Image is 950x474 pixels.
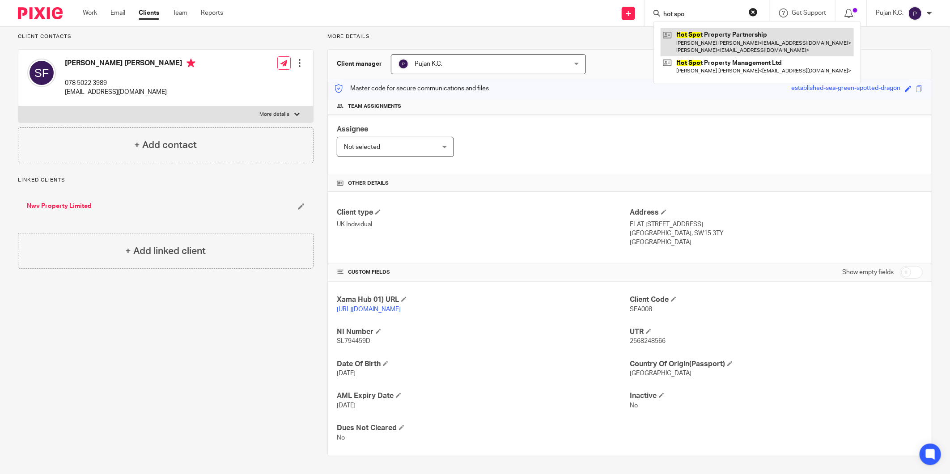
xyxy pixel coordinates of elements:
[337,126,368,133] span: Assignee
[110,8,125,17] a: Email
[201,8,223,17] a: Reports
[630,295,923,305] h4: Client Code
[65,88,195,97] p: [EMAIL_ADDRESS][DOMAIN_NAME]
[337,269,630,276] h4: CUSTOM FIELDS
[337,360,630,369] h4: Date Of Birth
[630,360,923,369] h4: Country Of Origin(Passport)
[662,11,743,19] input: Search
[842,268,894,277] label: Show empty fields
[83,8,97,17] a: Work
[630,306,652,313] span: SEA008
[173,8,187,17] a: Team
[337,402,356,409] span: [DATE]
[337,435,345,441] span: No
[630,402,638,409] span: No
[630,391,923,401] h4: Inactive
[27,59,56,87] img: svg%3E
[337,370,356,377] span: [DATE]
[630,338,666,344] span: 2568248566
[908,6,922,21] img: svg%3E
[337,220,630,229] p: UK Individual
[348,103,401,110] span: Team assignments
[749,8,758,17] button: Clear
[327,33,932,40] p: More details
[337,423,630,433] h4: Dues Not Cleared
[18,33,314,40] p: Client contacts
[630,327,923,337] h4: UTR
[337,208,630,217] h4: Client type
[27,202,92,211] a: Nwv Property Limited
[337,59,382,68] h3: Client manager
[792,10,826,16] span: Get Support
[335,84,489,93] p: Master code for secure communications and files
[18,7,63,19] img: Pixie
[348,180,389,187] span: Other details
[65,79,195,88] p: 078 5022 3989
[630,370,691,377] span: [GEOGRAPHIC_DATA]
[876,8,903,17] p: Pujan K.C.
[337,327,630,337] h4: NI Number
[630,220,923,229] p: FLAT [STREET_ADDRESS]
[337,338,370,344] span: SL794459D
[139,8,159,17] a: Clients
[187,59,195,68] i: Primary
[791,84,900,94] div: established-sea-green-spotted-dragon
[630,229,923,238] p: [GEOGRAPHIC_DATA], SW15 3TY
[18,177,314,184] p: Linked clients
[125,244,206,258] h4: + Add linked client
[134,138,197,152] h4: + Add contact
[398,59,409,69] img: svg%3E
[630,208,923,217] h4: Address
[65,59,195,70] h4: [PERSON_NAME] [PERSON_NAME]
[337,295,630,305] h4: Xama Hub 01) URL
[260,111,290,118] p: More details
[415,61,442,67] span: Pujan K.C.
[344,144,380,150] span: Not selected
[337,306,401,313] a: [URL][DOMAIN_NAME]
[337,391,630,401] h4: AML Expiry Date
[630,238,923,247] p: [GEOGRAPHIC_DATA]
